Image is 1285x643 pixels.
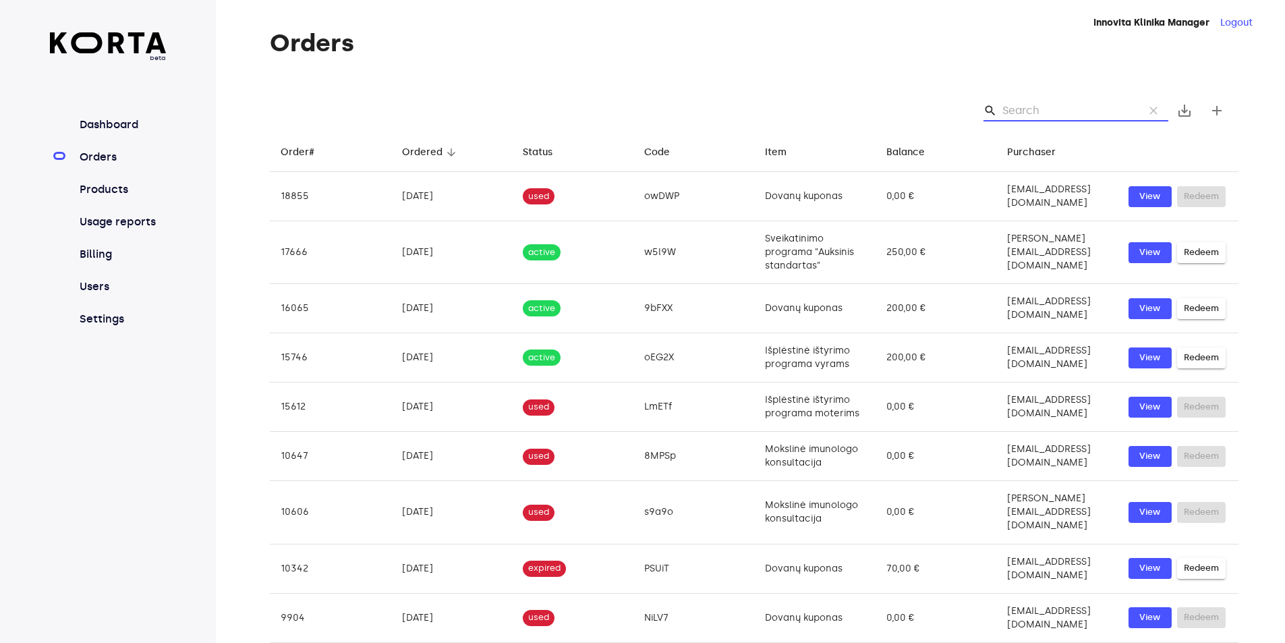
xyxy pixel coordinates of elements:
[765,144,804,161] span: Item
[523,401,554,414] span: used
[281,144,314,161] div: Order#
[270,544,391,593] td: 10342
[270,432,391,481] td: 10647
[77,279,167,295] a: Users
[402,144,442,161] div: Ordered
[270,30,1238,57] h1: Orders
[270,221,391,284] td: 17666
[1129,242,1172,263] button: View
[270,383,391,432] td: 15612
[523,450,554,463] span: used
[1177,298,1226,319] button: Redeem
[523,246,561,259] span: active
[1129,558,1172,579] button: View
[1007,144,1073,161] span: Purchaser
[1093,17,1209,28] strong: Innovita Klinika Manager
[1184,301,1219,316] span: Redeem
[1129,397,1172,418] button: View
[1129,446,1172,467] button: View
[996,172,1118,221] td: [EMAIL_ADDRESS][DOMAIN_NAME]
[270,284,391,333] td: 16065
[876,593,997,642] td: 0,00 €
[270,481,391,544] td: 10606
[391,221,513,284] td: [DATE]
[523,144,570,161] span: Status
[886,144,925,161] div: Balance
[1184,350,1219,366] span: Redeem
[523,144,552,161] div: Status
[1135,301,1165,316] span: View
[996,221,1118,284] td: [PERSON_NAME][EMAIL_ADDRESS][DOMAIN_NAME]
[876,383,997,432] td: 0,00 €
[523,562,566,575] span: expired
[77,149,167,165] a: Orders
[996,284,1118,333] td: [EMAIL_ADDRESS][DOMAIN_NAME]
[633,593,755,642] td: NiLV7
[1168,94,1201,127] button: Export
[1129,347,1172,368] a: View
[77,311,167,327] a: Settings
[633,284,755,333] td: 9bFXX
[754,544,876,593] td: Dovanų kuponas
[996,432,1118,481] td: [EMAIL_ADDRESS][DOMAIN_NAME]
[1184,561,1219,576] span: Redeem
[445,146,457,159] span: arrow_downward
[1135,505,1165,520] span: View
[876,481,997,544] td: 0,00 €
[77,117,167,133] a: Dashboard
[391,432,513,481] td: [DATE]
[391,383,513,432] td: [DATE]
[391,481,513,544] td: [DATE]
[281,144,332,161] span: Order#
[270,172,391,221] td: 18855
[754,383,876,432] td: Išplėstinė ištyrimo programa moterims
[1129,186,1172,207] button: View
[633,481,755,544] td: s9a9o
[523,611,554,624] span: used
[77,181,167,198] a: Products
[1129,502,1172,523] button: View
[1129,607,1172,628] button: View
[754,432,876,481] td: Mokslinė imunologo konsultacija
[1135,245,1165,260] span: View
[996,481,1118,544] td: [PERSON_NAME][EMAIL_ADDRESS][DOMAIN_NAME]
[1135,561,1165,576] span: View
[391,172,513,221] td: [DATE]
[754,284,876,333] td: Dovanų kuponas
[876,544,997,593] td: 70,00 €
[765,144,787,161] div: Item
[523,506,554,519] span: used
[644,144,670,161] div: Code
[1177,558,1226,579] button: Redeem
[391,284,513,333] td: [DATE]
[1129,298,1172,319] button: View
[1177,347,1226,368] button: Redeem
[983,104,997,117] span: search
[523,302,561,315] span: active
[996,593,1118,642] td: [EMAIL_ADDRESS][DOMAIN_NAME]
[633,432,755,481] td: 8MPSp
[1209,103,1225,119] span: add
[754,481,876,544] td: Mokslinė imunologo konsultacija
[996,383,1118,432] td: [EMAIL_ADDRESS][DOMAIN_NAME]
[523,190,554,203] span: used
[876,432,997,481] td: 0,00 €
[1220,16,1253,30] button: Logout
[1002,100,1133,121] input: Search
[876,333,997,383] td: 200,00 €
[633,383,755,432] td: LmETf
[1135,189,1165,204] span: View
[1135,399,1165,415] span: View
[270,593,391,642] td: 9904
[391,544,513,593] td: [DATE]
[754,221,876,284] td: Sveikatinimo programa "Auksinis standartas"
[876,284,997,333] td: 200,00 €
[77,214,167,230] a: Usage reports
[1135,610,1165,625] span: View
